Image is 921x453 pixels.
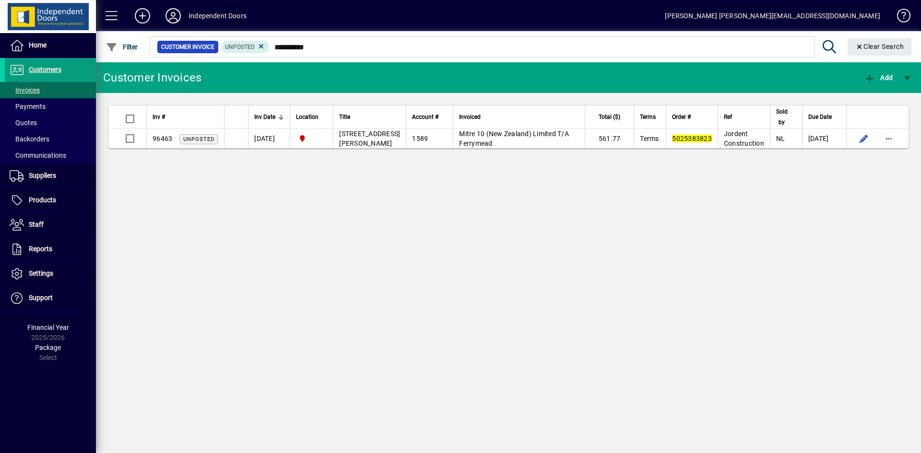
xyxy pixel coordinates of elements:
[104,38,141,56] button: Filter
[848,38,912,56] button: Clear
[672,112,712,122] div: Order #
[10,86,40,94] span: Invoices
[5,147,96,163] a: Communications
[248,129,290,148] td: [DATE]
[724,112,764,122] div: Ref
[254,112,284,122] div: Inv Date
[862,69,895,86] button: Add
[5,213,96,237] a: Staff
[10,119,37,127] span: Quotes
[10,135,49,143] span: Backorders
[591,112,629,122] div: Total ($)
[221,41,270,53] mat-chip: Customer Invoice Status: Unposted
[5,82,96,98] a: Invoices
[35,344,61,351] span: Package
[5,98,96,115] a: Payments
[640,135,659,142] span: Terms
[808,112,832,122] span: Due Date
[161,42,214,52] span: Customer Invoice
[106,43,138,51] span: Filter
[127,7,158,24] button: Add
[5,115,96,131] a: Quotes
[864,74,893,81] span: Add
[339,112,350,122] span: Title
[412,112,447,122] div: Account #
[5,34,96,58] a: Home
[29,172,56,179] span: Suppliers
[776,106,796,128] div: Sold by
[724,130,764,147] span: Jordent Construction
[412,135,428,142] span: 1589
[183,136,214,142] span: Unposted
[459,112,481,122] span: Invoiced
[672,112,691,122] span: Order #
[855,43,904,50] span: Clear Search
[296,112,327,122] div: Location
[412,112,438,122] span: Account #
[599,112,620,122] span: Total ($)
[29,196,56,204] span: Products
[189,8,247,23] div: Independent Doors
[10,151,66,159] span: Communications
[296,112,319,122] span: Location
[225,44,255,50] span: Unposted
[29,41,47,49] span: Home
[29,221,44,228] span: Staff
[339,112,400,122] div: Title
[27,324,69,331] span: Financial Year
[808,112,840,122] div: Due Date
[296,133,327,144] span: Christchurch
[5,262,96,286] a: Settings
[10,103,46,110] span: Payments
[5,286,96,310] a: Support
[881,131,897,146] button: More options
[339,130,400,147] span: [STREET_ADDRESS][PERSON_NAME]
[29,66,61,73] span: Customers
[5,164,96,188] a: Suppliers
[459,130,569,147] span: Mitre 10 (New Zealand) Limited T/A Ferrymead
[802,129,846,148] td: [DATE]
[5,188,96,212] a: Products
[29,269,53,277] span: Settings
[153,112,218,122] div: Inv #
[153,112,165,122] span: Inv #
[776,106,788,128] span: Sold by
[5,131,96,147] a: Backorders
[776,135,785,142] span: NL
[153,135,172,142] span: 96463
[29,245,52,253] span: Reports
[672,135,712,142] em: 5025383823
[640,112,656,122] span: Terms
[158,7,189,24] button: Profile
[890,2,909,33] a: Knowledge Base
[103,70,201,85] div: Customer Invoices
[856,131,872,146] button: Edit
[459,112,579,122] div: Invoiced
[585,129,634,148] td: 561.77
[5,237,96,261] a: Reports
[254,112,275,122] span: Inv Date
[29,294,53,302] span: Support
[724,112,732,122] span: Ref
[665,8,880,23] div: [PERSON_NAME] [PERSON_NAME][EMAIL_ADDRESS][DOMAIN_NAME]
